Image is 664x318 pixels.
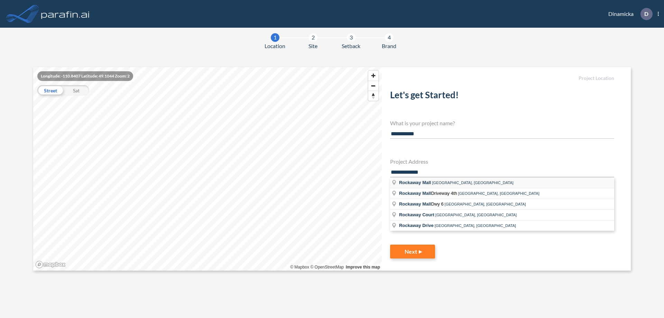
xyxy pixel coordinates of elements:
span: Rockaway Drive [399,223,434,228]
span: [GEOGRAPHIC_DATA], [GEOGRAPHIC_DATA] [432,181,513,185]
span: [GEOGRAPHIC_DATA], [GEOGRAPHIC_DATA] [445,202,526,206]
div: Longitude: -110.8407 Latitude: 49.1044 Zoom: 2 [37,71,133,81]
span: Site [308,42,317,50]
a: OpenStreetMap [310,265,344,270]
h4: What is your project name? [390,120,614,126]
span: Rockaway Mall [399,191,431,196]
div: Sat [63,85,89,96]
span: Rockaway Mall [399,180,431,185]
span: Location [265,42,285,50]
button: Reset bearing to north [368,91,378,101]
span: Driveway 4th [399,191,458,196]
a: Mapbox [290,265,309,270]
img: logo [40,7,91,21]
div: 1 [271,33,279,42]
div: 4 [385,33,394,42]
h5: Project Location [390,75,614,81]
span: Rockaway Mall [399,201,431,207]
button: Zoom in [368,71,378,81]
div: 3 [347,33,356,42]
p: D [644,11,648,17]
span: [GEOGRAPHIC_DATA], [GEOGRAPHIC_DATA] [435,224,516,228]
span: Setback [342,42,360,50]
button: Zoom out [368,81,378,91]
span: [GEOGRAPHIC_DATA], [GEOGRAPHIC_DATA] [458,191,539,196]
a: Mapbox homepage [35,261,66,269]
h2: Let's get Started! [390,90,614,103]
a: Improve this map [346,265,380,270]
span: [GEOGRAPHIC_DATA], [GEOGRAPHIC_DATA] [435,213,517,217]
div: 2 [309,33,317,42]
div: Dinamicka [598,8,659,20]
button: Next [390,245,435,258]
canvas: Map [33,67,382,271]
span: Rockaway Court [399,212,434,217]
h4: Project Address [390,158,614,165]
span: Brand [382,42,396,50]
div: Street [37,85,63,96]
span: Dwy 6 [399,201,445,207]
